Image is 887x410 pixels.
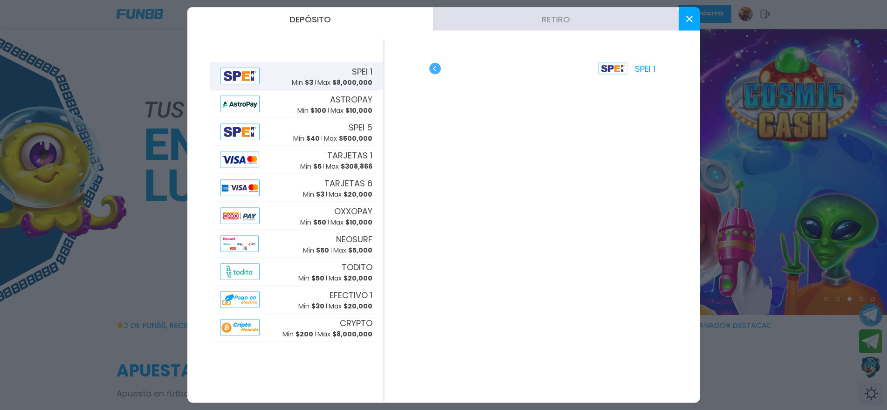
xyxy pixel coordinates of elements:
img: Alipay [220,180,260,196]
p: Max [317,77,372,87]
span: $ 500,000 [339,133,372,143]
p: Min [292,77,313,87]
span: $ 10,000 [345,217,372,226]
p: Max [333,245,372,255]
span: TARJETAS 1 [327,149,372,161]
button: AlipayNEOSURFMin $50Max $5,000 [210,230,383,258]
span: $ 20,000 [344,189,372,198]
p: Max [330,105,372,115]
p: Min [297,105,326,115]
span: $ 8,000,000 [332,77,372,87]
p: Min [293,133,320,143]
p: Min [298,273,324,283]
span: $ 100 [310,105,326,115]
img: Alipay [220,68,260,84]
button: Retiro [433,7,679,31]
p: Max [330,217,372,227]
span: $ 30 [311,301,324,310]
button: AlipayTODITOMin $50Max $20,000 [210,258,383,286]
span: $ 50 [316,245,329,254]
span: EFECTIVO 1 [330,288,372,301]
p: Max [324,133,372,143]
p: Max [326,161,372,171]
img: Alipay [220,264,260,280]
span: $ 200 [296,329,313,338]
button: AlipaySPEI 1Min $3Max $8,000,000 [210,62,383,90]
span: TARJETAS 6 [324,177,372,189]
span: CRYPTO [340,316,372,329]
span: $ 20,000 [344,273,372,282]
img: Alipay [220,320,260,336]
img: Alipay [220,124,260,140]
p: Min [303,189,324,199]
span: $ 5,000 [348,245,372,254]
button: AlipayASTROPAYMin $100Max $10,000 [210,90,383,118]
span: $ 40 [306,133,320,143]
p: Max [317,329,372,339]
span: $ 50 [313,217,326,226]
span: SPEI 1 [352,65,372,77]
span: NEOSURF [336,232,372,245]
img: Alipay [220,208,260,224]
button: AlipayOXXOPAYMin $50Max $10,000 [210,202,383,230]
span: $ 3 [305,77,313,87]
button: AlipayCRYPTOMin $200Max $8,000,000 [210,314,383,342]
button: AlipayTARJETAS 6Min $3Max $20,000 [210,174,383,202]
span: $ 8,000,000 [332,329,372,338]
p: Min [298,301,324,311]
p: Max [329,301,372,311]
p: Max [329,273,372,283]
span: $ 50 [311,273,324,282]
img: Platform Logo [598,63,627,75]
span: ASTROPAY [330,93,372,105]
span: OXXOPAY [334,205,372,217]
img: Alipay [220,292,260,308]
span: SPEI 5 [349,121,372,133]
img: Alipay [220,152,259,168]
span: $ 308,866 [341,161,372,171]
span: $ 20,000 [344,301,372,310]
img: Alipay [220,236,259,252]
p: Max [329,189,372,199]
button: Depósito [187,7,433,31]
p: Min [303,245,329,255]
p: Min [300,217,326,227]
button: AlipayTARJETAS 1Min $5Max $308,866 [210,146,383,174]
span: TODITO [342,260,372,273]
p: Min [300,161,322,171]
img: Alipay [220,96,260,112]
span: $ 3 [316,189,324,198]
button: AlipayEFECTIVO 1Min $30Max $20,000 [210,286,383,314]
button: AlipaySPEI 5Min $40Max $500,000 [210,118,383,146]
span: $ 5 [313,161,322,171]
p: SPEI 1 [598,62,655,75]
p: Min [282,329,313,339]
span: $ 10,000 [345,105,372,115]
